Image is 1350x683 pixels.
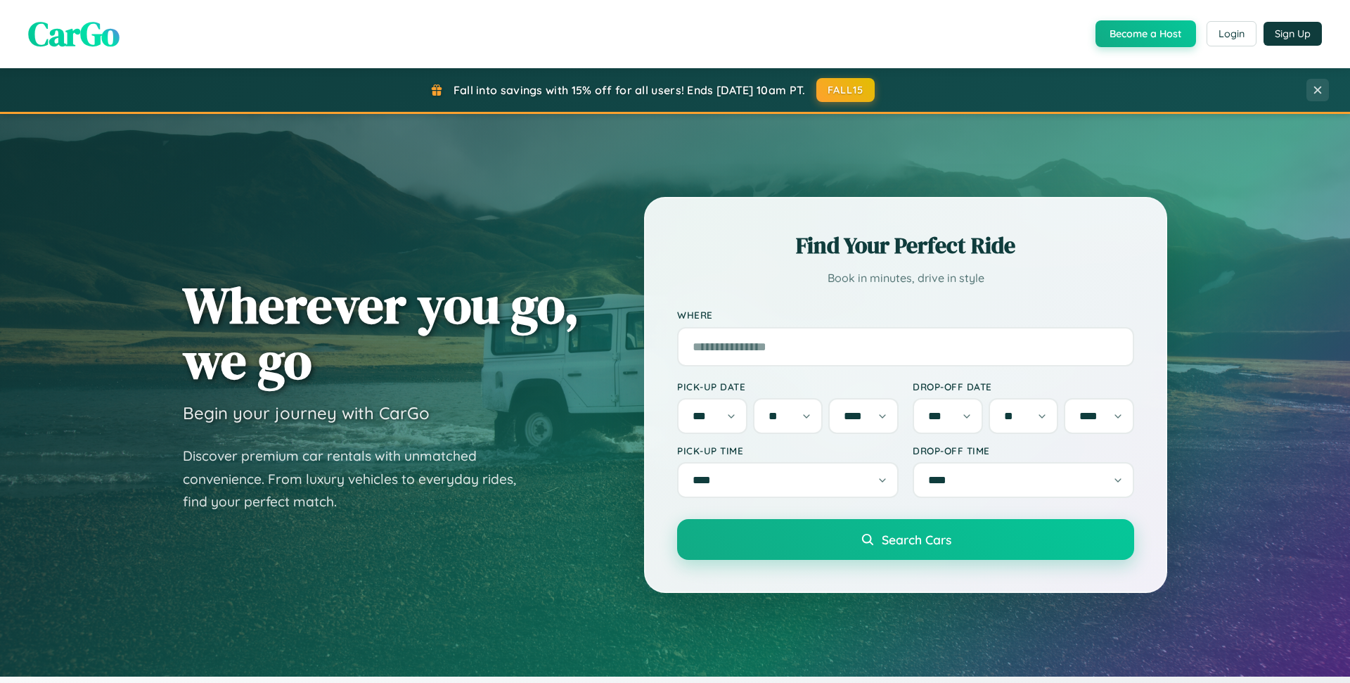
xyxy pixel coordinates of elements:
[913,381,1134,392] label: Drop-off Date
[183,445,534,513] p: Discover premium car rentals with unmatched convenience. From luxury vehicles to everyday rides, ...
[677,381,899,392] label: Pick-up Date
[913,445,1134,457] label: Drop-off Time
[183,277,579,388] h1: Wherever you go, we go
[1207,21,1256,46] button: Login
[677,230,1134,261] h2: Find Your Perfect Ride
[677,519,1134,560] button: Search Cars
[28,11,120,57] span: CarGo
[677,309,1134,321] label: Where
[816,78,875,102] button: FALL15
[454,83,806,97] span: Fall into savings with 15% off for all users! Ends [DATE] 10am PT.
[1264,22,1322,46] button: Sign Up
[183,402,430,423] h3: Begin your journey with CarGo
[677,268,1134,288] p: Book in minutes, drive in style
[677,445,899,457] label: Pick-up Time
[1095,20,1196,47] button: Become a Host
[882,532,951,547] span: Search Cars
